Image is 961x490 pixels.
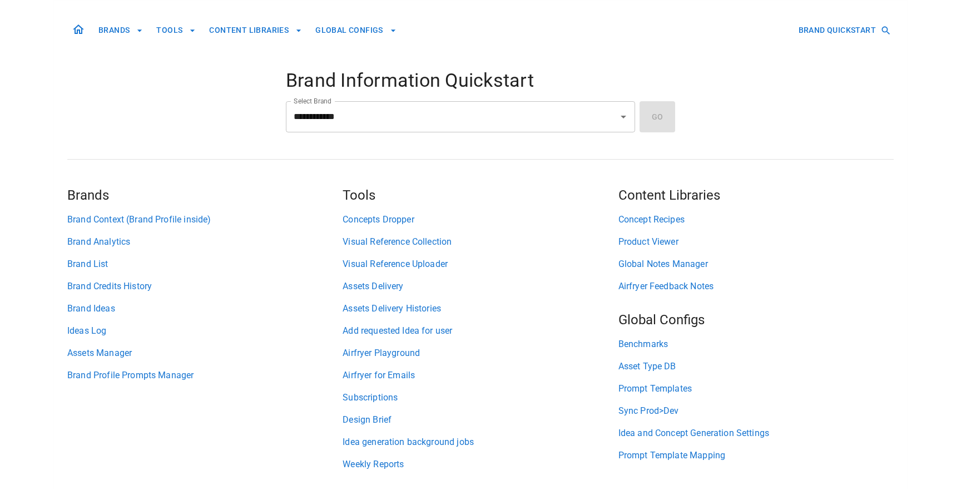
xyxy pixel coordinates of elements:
[343,213,618,226] a: Concepts Dropper
[67,369,343,382] a: Brand Profile Prompts Manager
[67,347,343,360] a: Assets Manager
[67,258,343,271] a: Brand List
[343,413,618,427] a: Design Brief
[618,280,894,293] a: Airfryer Feedback Notes
[794,20,894,41] button: BRAND QUICKSTART
[67,280,343,293] a: Brand Credits History
[618,213,894,226] a: Concept Recipes
[67,302,343,315] a: Brand Ideas
[343,280,618,293] a: Assets Delivery
[618,186,894,204] h5: Content Libraries
[618,258,894,271] a: Global Notes Manager
[618,404,894,418] a: Sync Prod>Dev
[152,20,200,41] button: TOOLS
[618,235,894,249] a: Product Viewer
[618,360,894,373] a: Asset Type DB
[343,302,618,315] a: Assets Delivery Histories
[343,435,618,449] a: Idea generation background jobs
[205,20,306,41] button: CONTENT LIBRARIES
[343,369,618,382] a: Airfryer for Emails
[343,186,618,204] h5: Tools
[618,338,894,351] a: Benchmarks
[343,458,618,471] a: Weekly Reports
[343,324,618,338] a: Add requested Idea for user
[294,96,331,106] label: Select Brand
[286,69,675,92] h4: Brand Information Quickstart
[67,186,343,204] h5: Brands
[343,391,618,404] a: Subscriptions
[67,235,343,249] a: Brand Analytics
[618,382,894,395] a: Prompt Templates
[343,235,618,249] a: Visual Reference Collection
[618,427,894,440] a: Idea and Concept Generation Settings
[67,324,343,338] a: Ideas Log
[67,213,343,226] a: Brand Context (Brand Profile inside)
[343,347,618,360] a: Airfryer Playground
[616,109,631,125] button: Open
[343,258,618,271] a: Visual Reference Uploader
[94,20,147,41] button: BRANDS
[618,449,894,462] a: Prompt Template Mapping
[311,20,401,41] button: GLOBAL CONFIGS
[618,311,894,329] h5: Global Configs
